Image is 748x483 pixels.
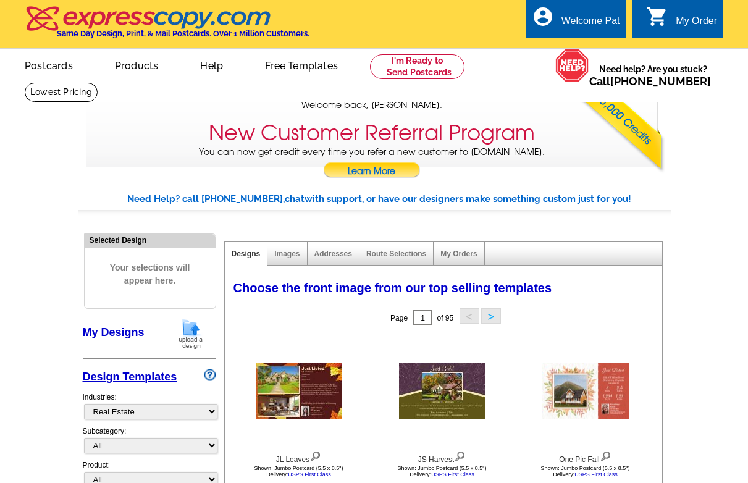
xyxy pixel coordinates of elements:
[676,15,717,33] div: My Order
[301,99,442,112] span: Welcome back, [PERSON_NAME].
[610,75,711,88] a: [PHONE_NUMBER]
[83,426,216,460] div: Subcategory:
[5,50,93,79] a: Postcards
[83,326,145,338] a: My Designs
[231,465,367,477] div: Shown: Jumbo Postcard (5.5 x 8.5") Delivery:
[175,318,207,350] img: upload-design
[555,49,589,82] img: help
[204,369,216,381] img: design-wizard-help-icon.png
[399,363,485,419] img: JS Harvest
[532,6,554,28] i: account_circle
[542,363,629,419] img: One Pic Fall
[574,471,618,477] a: USPS First Class
[127,192,671,206] div: Need Help? call [PHONE_NUMBER], with support, or have our designers make something custom just fo...
[431,471,474,477] a: USPS First Class
[288,471,331,477] a: USPS First Class
[256,363,342,419] img: JL Leaves
[374,465,510,477] div: Shown: Jumbo Postcard (5.5 x 8.5") Delivery:
[366,250,426,258] a: Route Selections
[85,234,216,246] div: Selected Design
[646,6,668,28] i: shopping_cart
[460,308,479,324] button: <
[600,448,611,462] img: view design details
[437,314,453,322] span: of 95
[94,249,206,300] span: Your selections will appear here.
[561,15,620,33] div: Welcome Pat
[231,448,367,465] div: JL Leaves
[95,50,179,79] a: Products
[518,448,653,465] div: One Pic Fall
[309,448,321,462] img: view design details
[323,162,421,181] a: Learn More
[314,250,352,258] a: Addresses
[232,250,261,258] a: Designs
[274,250,300,258] a: Images
[440,250,477,258] a: My Orders
[481,308,501,324] button: >
[589,75,711,88] span: Call
[83,385,216,426] div: Industries:
[83,371,177,383] a: Design Templates
[390,314,408,322] span: Page
[86,146,657,181] p: You can now get credit every time you refer a new customer to [DOMAIN_NAME].
[245,50,358,79] a: Free Templates
[454,448,466,462] img: view design details
[180,50,243,79] a: Help
[57,29,309,38] h4: Same Day Design, Print, & Mail Postcards. Over 1 Million Customers.
[25,15,309,38] a: Same Day Design, Print, & Mail Postcards. Over 1 Million Customers.
[374,448,510,465] div: JS Harvest
[209,120,535,146] h3: New Customer Referral Program
[646,14,717,29] a: shopping_cart My Order
[518,465,653,477] div: Shown: Jumbo Postcard (5.5 x 8.5") Delivery:
[589,63,717,88] span: Need help? Are you stuck?
[285,193,305,204] span: chat
[233,281,552,295] span: Choose the front image from our top selling templates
